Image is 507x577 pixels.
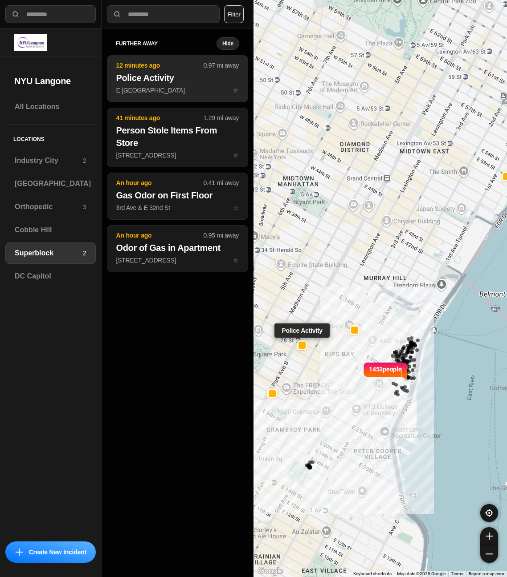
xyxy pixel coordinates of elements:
[107,55,248,102] button: 12 minutes ago0.97 mi awayPolice ActivityE [GEOGRAPHIC_DATA]star
[14,34,47,51] img: logo
[5,96,96,117] a: All Locations
[369,365,402,384] p: 1453 people
[5,242,96,264] a: Superblock2
[224,5,244,23] button: Filter
[469,571,504,576] a: Report a map error
[15,155,83,166] h3: Industry City
[233,152,239,159] span: star
[15,225,86,235] h3: Cobble Hill
[116,242,239,254] h2: Odor of Gas in Apartment
[11,10,20,19] img: search
[297,340,307,350] button: Police Activity
[113,10,122,19] img: search
[107,204,248,211] a: An hour ago0.41 mi awayGas Odor on First Floor3rd Ave & E 32nd Ststar
[480,527,498,545] button: zoom-in
[480,504,498,522] button: recenter
[107,225,248,272] button: An hour ago0.95 mi awayOdor of Gas in Apartment[STREET_ADDRESS]star
[204,61,239,70] p: 0.97 mi away
[116,256,239,265] p: [STREET_ADDRESS]
[83,156,86,165] p: 2
[16,549,23,556] img: icon
[5,541,96,563] button: iconCreate New Incident
[107,151,248,159] a: 41 minutes ago1.29 mi awayPerson Stole Items From Store[STREET_ADDRESS]star
[401,361,408,381] img: notch
[116,40,217,47] h5: further away
[116,178,204,187] p: An hour ago
[233,87,239,94] span: star
[116,113,204,122] p: 41 minutes ago
[107,108,248,167] button: 41 minutes ago1.29 mi awayPerson Stole Items From Store[STREET_ADDRESS]star
[15,178,91,189] h3: [GEOGRAPHIC_DATA]
[15,202,83,212] h3: Orthopedic
[204,231,239,240] p: 0.95 mi away
[204,113,239,122] p: 1.29 mi away
[256,565,285,577] img: Google
[256,565,285,577] a: Open this area in Google Maps (opens a new window)
[274,323,329,337] div: Police Activity
[233,204,239,211] span: star
[353,571,392,577] button: Keyboard shortcuts
[15,101,86,112] h3: All Locations
[204,178,239,187] p: 0.41 mi away
[116,124,239,149] h2: Person Stole Items From Store
[222,40,233,47] small: Hide
[397,571,446,576] span: Map data ©2025 Google
[107,86,248,94] a: 12 minutes ago0.97 mi awayPolice ActivityE [GEOGRAPHIC_DATA]star
[451,571,463,576] a: Terms (opens in new tab)
[5,219,96,241] a: Cobble Hill
[15,271,86,282] h3: DC Capitol
[5,266,96,287] a: DC Capitol
[5,125,96,150] h5: Locations
[486,533,493,540] img: zoom-in
[83,202,86,211] p: 3
[5,196,96,218] a: Orthopedic3
[116,72,239,84] h2: Police Activity
[233,257,239,264] span: star
[83,249,86,258] p: 2
[29,548,86,557] p: Create New Incident
[486,550,493,557] img: zoom-out
[5,150,96,171] a: Industry City2
[116,86,239,95] p: E [GEOGRAPHIC_DATA]
[107,256,248,264] a: An hour ago0.95 mi awayOdor of Gas in Apartment[STREET_ADDRESS]star
[15,248,83,258] h3: Superblock
[116,203,239,212] p: 3rd Ave & E 32nd St
[480,545,498,563] button: zoom-out
[116,151,239,160] p: [STREET_ADDRESS]
[362,361,369,381] img: notch
[485,509,493,517] img: recenter
[116,189,239,202] h2: Gas Odor on First Floor
[5,173,96,194] a: [GEOGRAPHIC_DATA]
[116,231,204,240] p: An hour ago
[116,61,204,70] p: 12 minutes ago
[107,173,248,220] button: An hour ago0.41 mi awayGas Odor on First Floor3rd Ave & E 32nd Ststar
[14,75,87,87] h2: NYU Langone
[217,37,239,50] button: Hide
